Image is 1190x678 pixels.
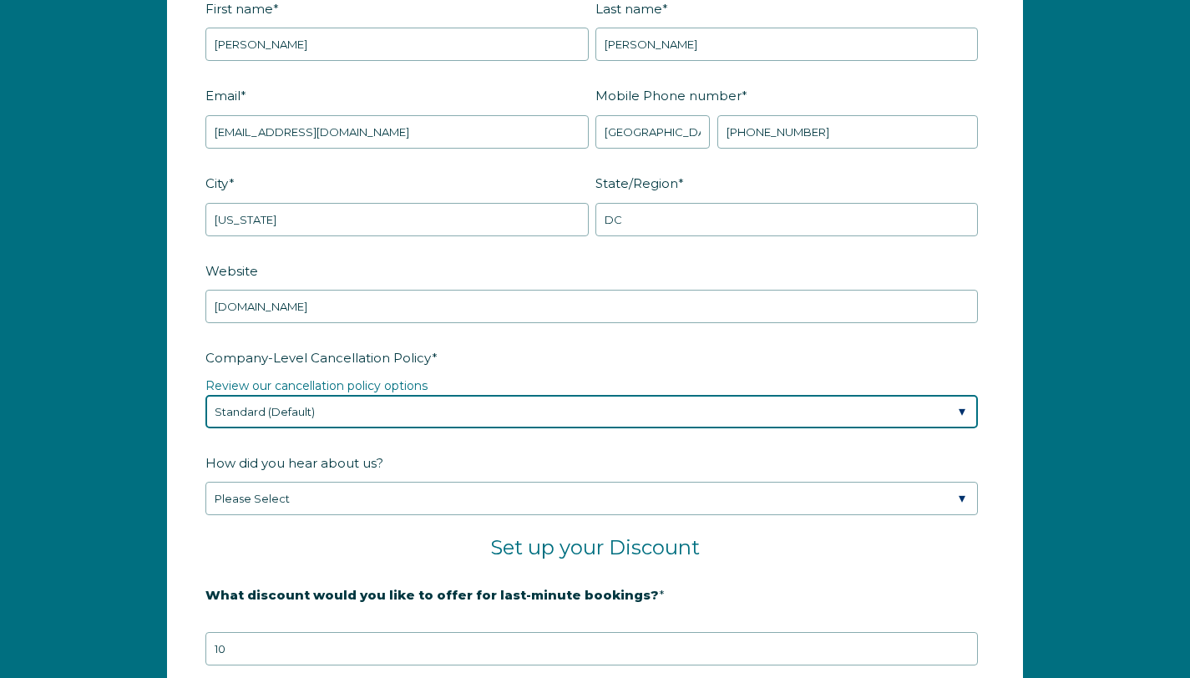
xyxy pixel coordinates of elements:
span: Website [205,258,258,284]
strong: 20% is recommended, minimum of 10% [205,615,467,630]
span: Set up your Discount [490,535,700,559]
a: Review our cancellation policy options [205,378,428,393]
span: Email [205,83,241,109]
span: City [205,170,229,196]
span: State/Region [595,170,678,196]
strong: What discount would you like to offer for last-minute bookings? [205,587,659,603]
span: How did you hear about us? [205,450,383,476]
span: Mobile Phone number [595,83,742,109]
span: Company-Level Cancellation Policy [205,345,432,371]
